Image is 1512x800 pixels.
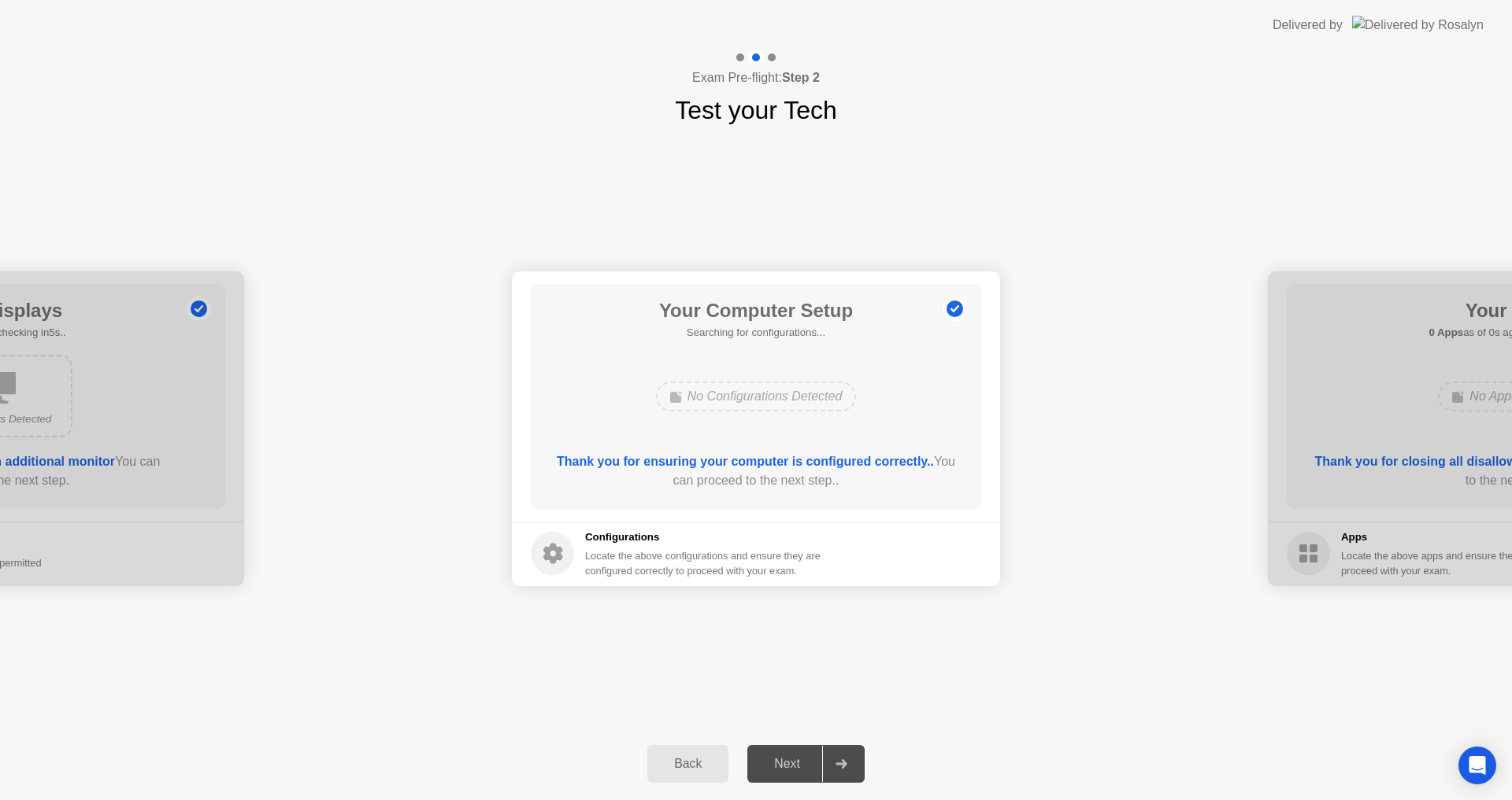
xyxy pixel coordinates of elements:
[554,452,959,490] div: You can proceed to the next step..
[585,548,824,578] div: Locate the above configurations and ensure they are configured correctly to proceed with your exam.
[675,91,837,129] h1: Test your Tech
[656,382,857,411] div: No Configurations Detected
[557,455,934,468] b: Thank you for ensuring your computer is configured correctly..
[647,745,728,783] button: Back
[1273,16,1343,35] div: Delivered by
[747,745,865,783] button: Next
[782,71,820,84] b: Step 2
[752,757,822,771] div: Next
[1458,747,1496,784] div: Open Intercom Messenger
[692,68,820,87] h4: Exam Pre-flight:
[1352,16,1484,34] img: Delivered by Rosalyn
[659,297,853,325] h1: Your Computer Setup
[585,529,824,545] h5: Configurations
[659,325,853,341] h5: Searching for configurations...
[652,757,724,771] div: Back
